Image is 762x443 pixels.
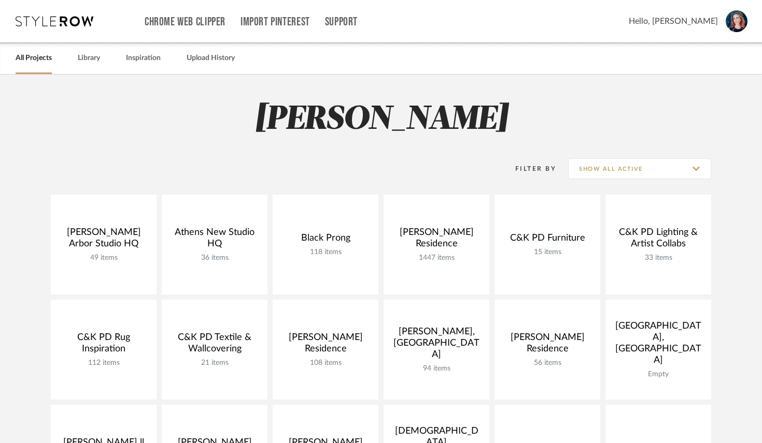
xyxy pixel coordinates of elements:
[8,100,754,139] h2: [PERSON_NAME]
[392,254,481,262] div: 1447 items
[170,359,259,367] div: 21 items
[170,332,259,359] div: C&K PD Textile & Wallcovering
[59,254,148,262] div: 49 items
[503,332,592,359] div: [PERSON_NAME] Residence
[503,232,592,248] div: C&K PD Furniture
[503,248,592,257] div: 15 items
[145,18,225,26] a: Chrome Web Clipper
[614,254,703,262] div: 33 items
[614,320,703,370] div: [GEOGRAPHIC_DATA], [GEOGRAPHIC_DATA]
[59,227,148,254] div: [PERSON_NAME] Arbor Studio HQ
[325,18,358,26] a: Support
[392,364,481,373] div: 94 items
[170,254,259,262] div: 36 items
[614,370,703,379] div: Empty
[614,227,703,254] div: C&K PD Lighting & Artist Collabs
[281,332,370,359] div: [PERSON_NAME] Residence
[392,326,481,364] div: [PERSON_NAME], [GEOGRAPHIC_DATA]
[726,10,747,32] img: avatar
[16,51,52,65] a: All Projects
[281,232,370,248] div: Black Prong
[187,51,235,65] a: Upload History
[503,359,592,367] div: 56 items
[78,51,100,65] a: Library
[59,332,148,359] div: C&K PD Rug Inspiration
[281,248,370,257] div: 118 items
[59,359,148,367] div: 112 items
[502,164,556,174] div: Filter By
[170,227,259,254] div: Athens New Studio HQ
[392,227,481,254] div: [PERSON_NAME] Residence
[629,15,718,27] span: Hello, [PERSON_NAME]
[241,18,310,26] a: Import Pinterest
[281,359,370,367] div: 108 items
[126,51,161,65] a: Inspiration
